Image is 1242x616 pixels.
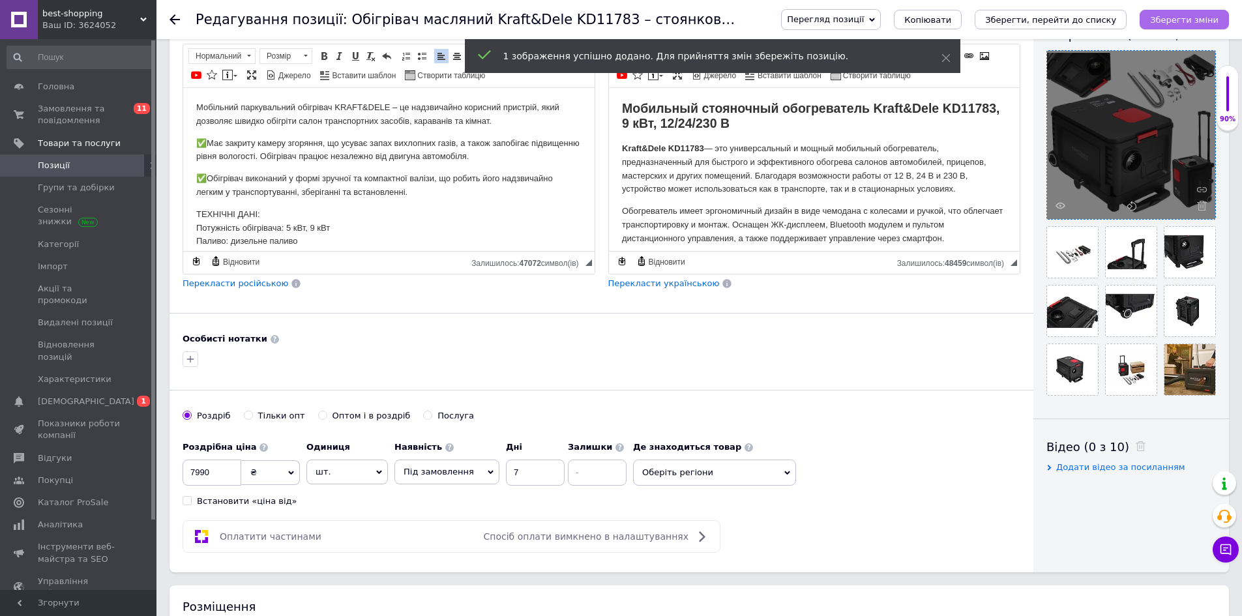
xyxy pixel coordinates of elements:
a: Курсив (Ctrl+I) [333,49,347,63]
a: Вставити/видалити нумерований список [399,49,413,63]
span: Перекласти українською [608,278,720,288]
span: Відгуки [38,452,72,464]
p: ТЕХНІЧНІ ДАНІ: Потужність обігрівача: 5 кВт, 9 кВт Паливо: дизельне паливо Управління: бездротови... [13,120,398,283]
a: Вставити/Редагувати посилання (Ctrl+L) [962,49,976,63]
h1: Редагування позиції: Обігрівач масляний Kraft&Dele KD11783 – стоянковий, мобільний, 9 кВт [196,12,870,27]
div: 1 зображення успішно додано. Для прийняття змін збережіть позицію. [503,50,909,63]
span: 48459 [945,259,966,268]
b: Наявність [394,442,442,452]
span: Головна [38,81,74,93]
a: Відновити [209,254,261,269]
div: Кiлькiсть символiв [897,256,1011,268]
a: Підкреслений (Ctrl+U) [348,49,362,63]
a: Зображення [977,49,992,63]
span: Нормальний [189,49,243,63]
iframe: Редактор, 54994922-5FA3-46B8-A49D-57225D8855C1 [183,88,595,251]
span: Каталог ProSale [38,497,108,508]
span: Створити таблицю [415,70,485,81]
span: Інструменти веб-майстра та SEO [38,541,121,565]
span: Управління сайтом [38,576,121,599]
a: Вставити шаблон [318,68,398,82]
b: Одиниця [306,442,350,452]
span: Перегляд позиції [787,14,864,24]
span: Позиції [38,160,70,171]
a: Додати відео з YouTube [189,68,203,82]
span: Відео (0 з 10) [1046,440,1129,454]
div: Встановити «ціна від» [197,495,297,507]
span: Товари та послуги [38,138,121,149]
div: 90% Якість заповнення [1217,65,1239,131]
p: ✅Має закриту камеру згоряння, що усуває запах вихлопних газів, а також запобігає підвищенню рівня... [13,49,398,76]
a: Вставити/видалити маркований список [415,49,429,63]
div: Послуга [437,410,474,422]
span: Копіювати [904,15,951,25]
span: Під замовлення [404,467,474,477]
a: Жирний (Ctrl+B) [317,49,331,63]
span: ₴ [250,467,257,477]
span: Перекласти російською [183,278,288,288]
iframe: Редактор, E0A5A950-8AD2-4E29-9AF8-314072D9B707 [609,88,1020,251]
span: Акції та промокоди [38,283,121,306]
span: Замовлення та повідомлення [38,103,121,126]
span: Відновити [221,257,259,268]
span: 11 [134,103,150,114]
b: Залишки [568,442,612,452]
span: Категорії [38,239,79,250]
i: Зберегти, перейти до списку [985,15,1116,25]
a: Максимізувати [244,68,259,82]
span: Аналітика [38,519,83,531]
span: Розмір [260,49,299,63]
input: - [568,460,627,486]
span: Оплатити частинами [220,531,321,542]
input: 0 [183,460,241,486]
span: Імпорт [38,261,68,272]
span: Відновлення позицій [38,339,121,362]
b: Роздрібна ціна [183,442,256,452]
b: Де знаходиться товар [633,442,741,452]
div: Кiлькiсть символiв [471,256,585,268]
span: Сезонні знижки [38,204,121,227]
span: Потягніть для зміни розмірів [585,259,592,266]
span: Покупці [38,475,73,486]
span: Джерело [276,70,311,81]
a: Розмір [259,48,312,64]
a: Відновити [634,254,687,269]
div: Оптом і в роздріб [333,410,411,422]
div: Роздріб [197,410,231,422]
b: Особисті нотатки [183,334,267,344]
span: Видалені позиції [38,317,113,329]
button: Зберегти, перейти до списку [975,10,1127,29]
button: Зберегти зміни [1140,10,1229,29]
a: Видалити форматування [364,49,378,63]
div: Ваш ID: 3624052 [42,20,156,31]
span: Вставити шаблон [331,70,396,81]
span: Оберіть регіони [633,460,796,486]
span: 47072 [519,259,540,268]
p: ✅Обігрівач виконаний у формі зручної та компактної валізи, що робить його надзвичайно легким у тр... [13,84,398,111]
a: Нормальний [188,48,256,64]
i: Зберегти зміни [1150,15,1219,25]
a: Зробити резервну копію зараз [189,254,203,269]
div: Повернутися назад [170,14,180,25]
button: Копіювати [894,10,962,29]
span: Групи та добірки [38,182,115,194]
a: Вставити іконку [205,68,219,82]
button: Чат з покупцем [1213,536,1239,563]
span: [DEMOGRAPHIC_DATA] [38,396,134,407]
span: Відновити [647,257,685,268]
a: Створити таблицю [403,68,487,82]
span: Додати відео за посиланням [1056,462,1185,472]
input: 0 [506,460,565,486]
a: По лівому краю [434,49,449,63]
span: 1 [137,396,150,407]
span: Спосіб оплати вимкнено в налаштуваннях [484,531,688,542]
span: Характеристики [38,374,111,385]
a: Вставити повідомлення [220,68,239,82]
a: Повернути (Ctrl+Z) [379,49,394,63]
div: 90% [1217,115,1238,124]
p: Мобільний паркувальний обігрівач KRAFT&DELE – це надзвичайно корисний пристрій, який дозволяє шви... [13,13,398,40]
